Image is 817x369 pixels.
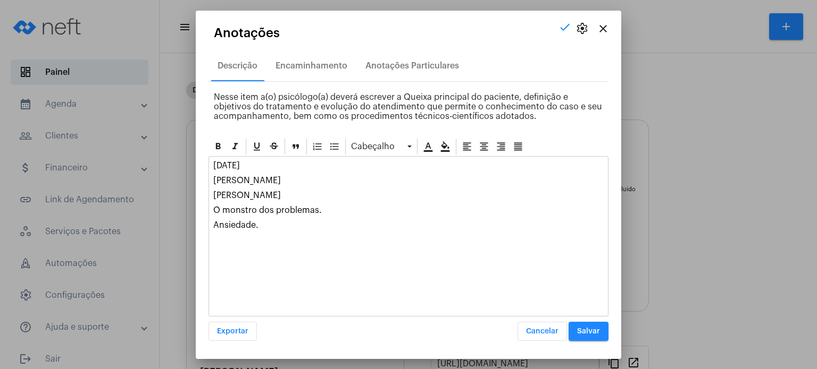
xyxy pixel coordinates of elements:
[288,139,304,155] div: Blockquote
[597,22,610,35] mat-icon: close
[210,139,226,155] div: Negrito
[558,21,571,33] mat-icon: check
[227,139,243,155] div: Itálico
[213,205,604,215] p: O monstro dos problemas.
[459,139,475,155] div: Alinhar à esquerda
[209,322,257,341] button: Exportar
[327,139,343,155] div: Bullet List
[348,139,414,155] div: Cabeçalho
[214,93,602,121] span: Nesse item a(o) psicólogo(a) deverá escrever a Queixa principal do paciente, definição e objetivo...
[518,322,567,341] button: Cancelar
[213,191,604,200] p: [PERSON_NAME]
[310,139,326,155] div: Ordered List
[493,139,509,155] div: Alinhar à direita
[213,176,604,185] p: [PERSON_NAME]
[213,220,604,230] p: Ansiedade.
[218,61,257,71] div: Descrição
[213,161,604,170] p: [DATE]
[266,139,282,155] div: Strike
[214,26,280,40] span: Anotações
[437,139,453,155] div: Cor de fundo
[577,328,600,335] span: Salvar
[526,328,558,335] span: Cancelar
[476,139,492,155] div: Alinhar ao centro
[217,328,248,335] span: Exportar
[420,139,436,155] div: Cor do texto
[571,18,593,39] button: settings
[510,139,526,155] div: Alinhar justificado
[576,22,588,35] span: settings
[276,61,347,71] div: Encaminhamento
[569,322,608,341] button: Salvar
[249,139,265,155] div: Sublinhado
[365,61,459,71] div: Anotações Particulares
